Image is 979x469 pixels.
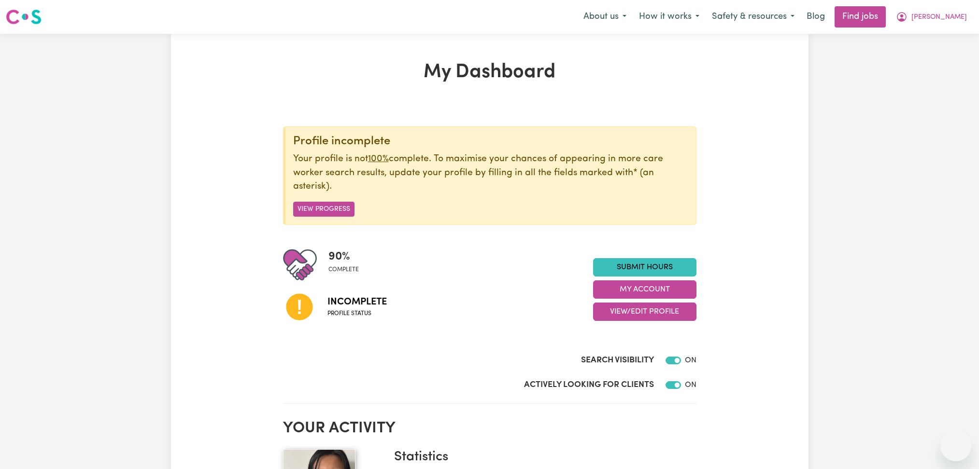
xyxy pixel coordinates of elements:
a: Blog [801,6,831,28]
span: ON [685,381,696,389]
span: ON [685,357,696,364]
span: Profile status [327,309,387,318]
span: [PERSON_NAME] [911,12,967,23]
h3: Statistics [394,449,689,466]
label: Search Visibility [581,354,654,367]
u: 100% [368,154,389,164]
p: Your profile is not complete. To maximise your chances of appearing in more care worker search re... [293,152,688,194]
button: How it works [633,7,706,27]
span: complete [328,265,359,274]
div: Profile completeness: 90% [328,248,367,282]
label: Actively Looking for Clients [524,379,654,391]
h2: Your activity [283,419,696,438]
a: Submit Hours [593,258,696,276]
button: About us [577,7,633,27]
img: Careseekers logo [6,8,42,26]
h1: My Dashboard [283,61,696,84]
iframe: Button to launch messaging window [940,430,971,461]
span: 90 % [328,248,359,265]
button: View Progress [293,202,355,217]
a: Careseekers logo [6,6,42,28]
button: Safety & resources [706,7,801,27]
button: My Account [890,7,973,27]
button: My Account [593,280,696,299]
a: Find jobs [835,6,886,28]
span: Incomplete [327,295,387,309]
button: View/Edit Profile [593,303,696,321]
div: Profile incomplete [293,135,688,149]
